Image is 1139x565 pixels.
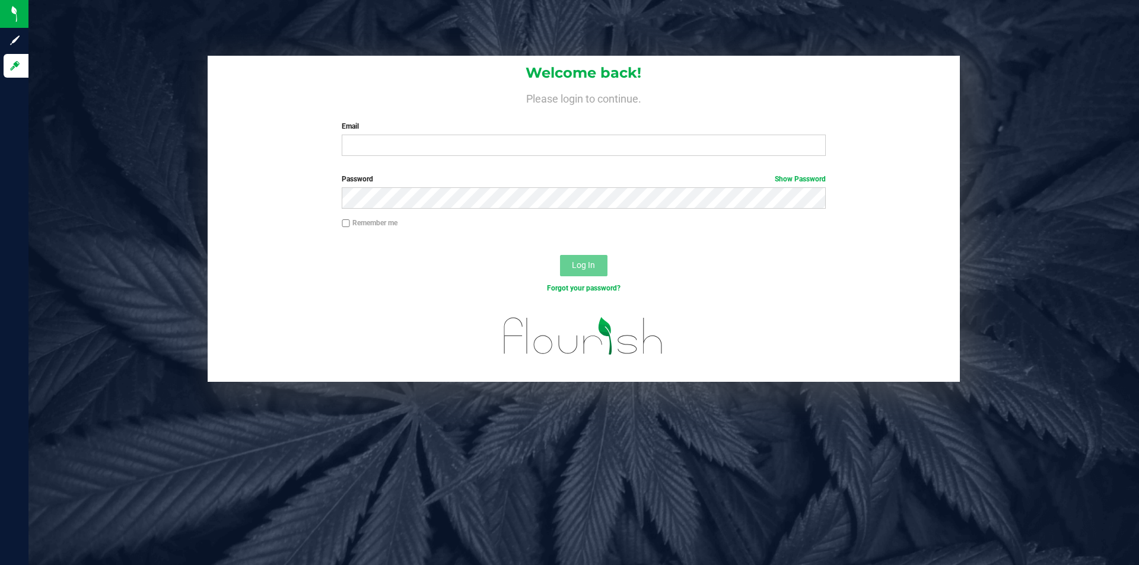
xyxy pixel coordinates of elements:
[572,260,595,270] span: Log In
[342,219,350,228] input: Remember me
[489,306,677,366] img: flourish_logo.svg
[9,60,21,72] inline-svg: Log in
[342,175,373,183] span: Password
[9,34,21,46] inline-svg: Sign up
[560,255,607,276] button: Log In
[208,65,960,81] h1: Welcome back!
[342,121,825,132] label: Email
[547,284,621,292] a: Forgot your password?
[342,218,397,228] label: Remember me
[775,175,826,183] a: Show Password
[208,90,960,104] h4: Please login to continue.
